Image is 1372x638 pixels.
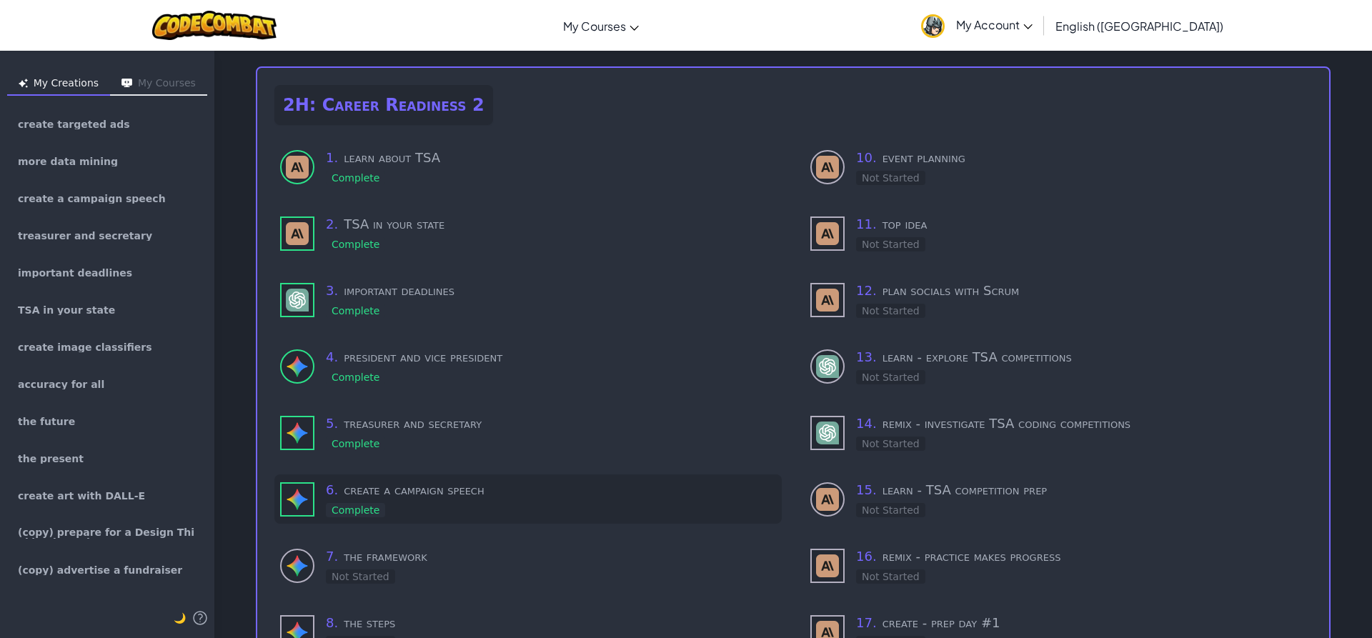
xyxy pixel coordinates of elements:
span: important deadlines [18,268,132,278]
h3: TSA in your state [326,214,776,234]
span: 13 . [856,349,877,364]
h3: president and vice president [326,347,776,367]
h3: the steps [326,613,776,633]
a: the future [6,404,209,439]
span: 4 . [326,349,338,364]
span: more data mining [18,156,118,166]
span: 10 . [856,150,877,165]
a: create image classifiers [6,330,209,364]
h2: 2H: Career Readiness 2 [274,85,493,125]
span: the future [18,417,75,427]
div: Not Started [856,304,925,318]
span: 5 . [326,416,338,431]
h3: remix - practice makes progress [856,547,1306,567]
img: Claude [816,156,839,179]
h3: learn - explore TSA competitions [856,347,1306,367]
div: Complete [326,437,385,451]
span: treasurer and secretary [18,231,152,241]
a: (copy) prepare for a Design Thinking interview [6,516,209,550]
h3: plan socials with Scrum [856,281,1306,301]
span: 16 . [856,549,877,564]
img: avatar [921,14,945,38]
div: Not Started [326,569,395,584]
button: 🌙 [174,609,186,627]
div: Complete [326,304,385,318]
a: English ([GEOGRAPHIC_DATA]) [1048,6,1231,45]
a: treasurer and secretary [6,219,209,253]
div: use - Gemini (Complete) [274,408,782,457]
span: 6 . [326,482,338,497]
img: Claude [816,488,839,511]
span: (copy) advertise a fundraiser [18,565,182,575]
a: the present [6,442,209,476]
h3: event planning [856,148,1306,168]
div: Complete [326,237,385,251]
div: Complete [326,370,385,384]
h3: create a campaign speech [326,480,776,500]
span: 14 . [856,416,877,431]
a: My Account [914,3,1040,48]
div: use - Claude (Not Started) [805,275,1312,324]
span: 1 . [326,150,338,165]
img: Claude [816,222,839,245]
h3: top idea [856,214,1306,234]
img: Gemini [286,355,309,378]
div: learn to use - Claude (Not Started) [805,142,1312,191]
img: GPT-4 [286,289,309,311]
div: use - Claude (Not Started) [805,541,1312,590]
span: accuracy for all [18,379,104,389]
span: 🌙 [174,612,186,624]
span: 15 . [856,482,877,497]
span: create art with DALL-E [18,491,145,501]
img: Claude [816,554,839,577]
div: Complete [326,171,385,185]
img: Claude [816,289,839,311]
span: English ([GEOGRAPHIC_DATA]) [1055,19,1223,34]
div: learn to use - Gemini (Complete) [274,342,782,391]
span: create targeted ads [18,119,130,129]
img: Icon [19,79,28,88]
a: TSA in your state [6,293,209,327]
div: learn to use - Claude (Not Started) [805,474,1312,524]
span: 7 . [326,549,338,564]
h3: treasurer and secretary [326,414,776,434]
span: My Courses [563,19,626,34]
img: CodeCombat logo [152,11,277,40]
span: create a campaign speech [18,194,166,204]
span: the present [18,454,84,464]
div: learn to use - Claude (Complete) [274,142,782,191]
span: 8 . [326,615,338,630]
button: My Courses [110,73,207,96]
button: My Creations [7,73,110,96]
a: important deadlines [6,256,209,290]
h3: learn about TSA [326,148,776,168]
span: 12 . [856,283,877,298]
img: Gemini [286,422,309,444]
div: Not Started [856,237,925,251]
div: use - Claude (Complete) [274,209,782,258]
h3: create - prep day #1 [856,613,1306,633]
div: Not Started [856,503,925,517]
img: Claude [286,222,309,245]
span: 3 . [326,283,338,298]
a: more data mining [6,144,209,179]
img: GPT-4 [816,355,839,378]
span: TSA in your state [18,305,115,315]
span: 17 . [856,615,877,630]
a: My Courses [556,6,646,45]
span: (copy) prepare for a Design Thinking interview [18,527,197,539]
img: Gemini [286,554,309,577]
h3: remix - investigate TSA coding competitions [856,414,1306,434]
h3: learn - TSA competition prep [856,480,1306,500]
span: 2 . [326,216,338,231]
div: learn to use - GPT-4 (Not Started) [805,342,1312,391]
a: (copy) advertise a fundraiser [6,553,209,587]
img: Gemini [286,488,309,511]
a: accuracy for all [6,367,209,402]
img: GPT-4 [816,422,839,444]
div: Not Started [856,171,925,185]
a: (copy) describe [PERSON_NAME] cards with bar charts [6,590,209,624]
a: create a campaign speech [6,181,209,216]
div: Not Started [856,437,925,451]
